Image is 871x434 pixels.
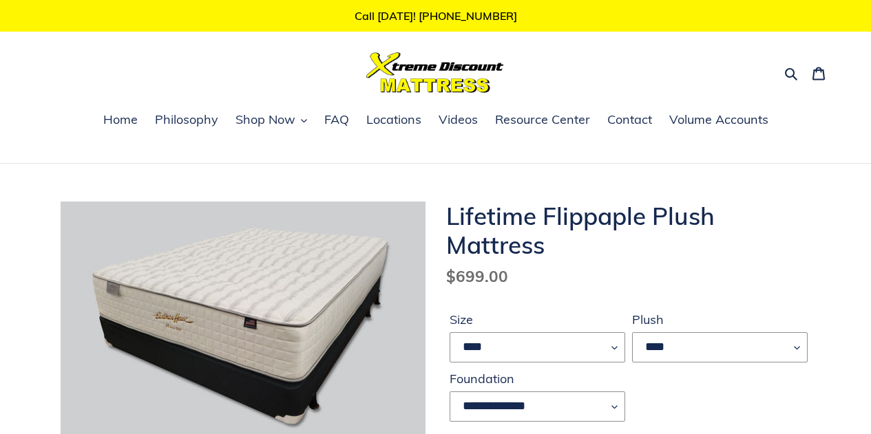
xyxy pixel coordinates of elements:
[432,110,485,131] a: Videos
[103,111,138,128] span: Home
[317,110,356,131] a: FAQ
[662,110,775,131] a: Volume Accounts
[235,111,295,128] span: Shop Now
[450,310,625,329] label: Size
[155,111,218,128] span: Philosophy
[366,111,421,128] span: Locations
[488,110,597,131] a: Resource Center
[495,111,590,128] span: Resource Center
[632,310,808,329] label: Plush
[439,111,478,128] span: Videos
[229,110,314,131] button: Shop Now
[446,202,811,259] h1: Lifetime Flippaple Plush Mattress
[96,110,145,131] a: Home
[600,110,659,131] a: Contact
[324,111,349,128] span: FAQ
[450,369,625,388] label: Foundation
[669,111,768,128] span: Volume Accounts
[446,266,508,286] span: $699.00
[148,110,225,131] a: Philosophy
[359,110,428,131] a: Locations
[366,52,504,93] img: Xtreme Discount Mattress
[607,111,652,128] span: Contact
